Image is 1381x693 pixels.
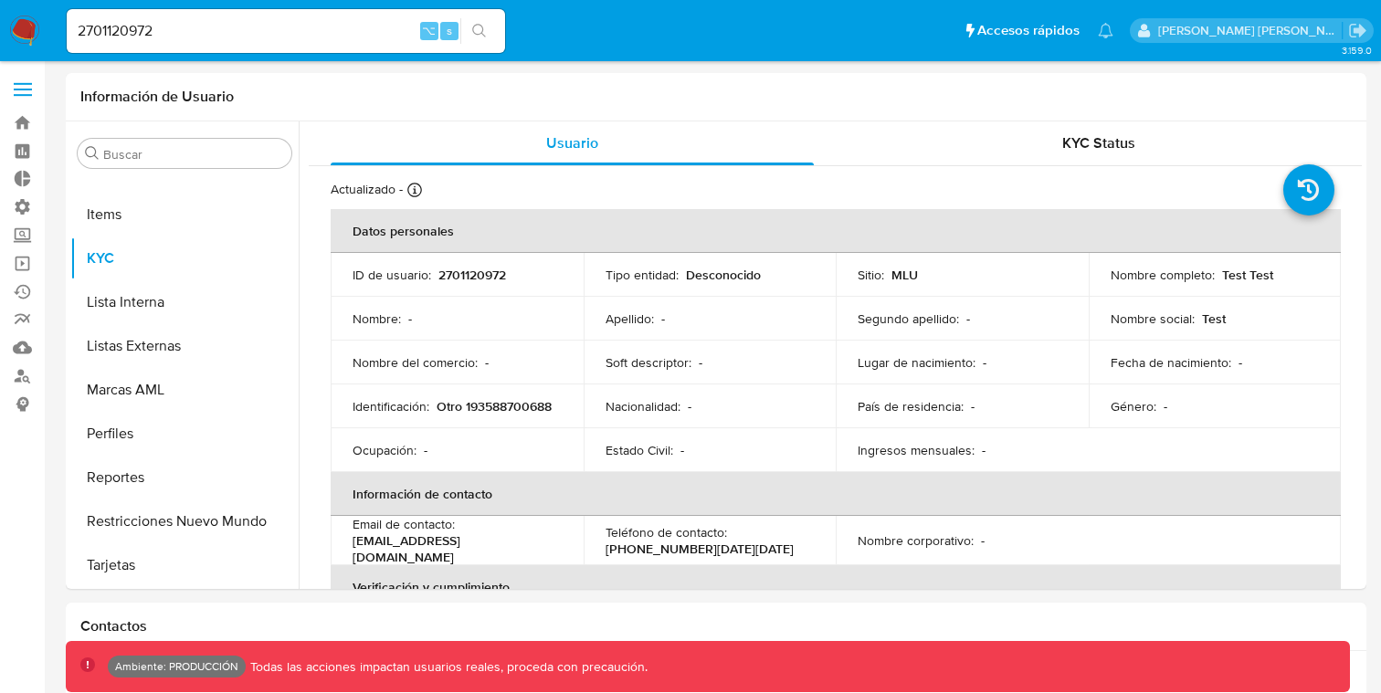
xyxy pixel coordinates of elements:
p: Otro 193588700688 [437,398,552,415]
p: Ambiente: PRODUCCIÓN [115,663,238,670]
button: Lista Interna [70,280,299,324]
p: [EMAIL_ADDRESS][DOMAIN_NAME] [353,532,554,565]
p: Nombre social : [1111,310,1195,327]
p: - [408,310,412,327]
p: - [680,442,684,458]
p: Género : [1111,398,1156,415]
p: País de residencia : [858,398,964,415]
p: Fecha de nacimiento : [1111,354,1231,371]
p: Apellido : [606,310,654,327]
h1: Contactos [80,617,1352,635]
input: Buscar usuario o caso... [67,19,505,43]
span: KYC Status [1062,132,1135,153]
p: Estado Civil : [606,442,673,458]
span: Usuario [546,132,598,153]
span: Accesos rápidos [977,21,1080,40]
p: Tipo entidad : [606,267,679,283]
span: s [447,22,452,39]
p: ID de usuario : [353,267,431,283]
button: Tarjetas [70,543,299,587]
button: Restricciones Nuevo Mundo [70,499,299,543]
p: Identificación : [353,398,429,415]
p: - [661,310,665,327]
button: Perfiles [70,412,299,456]
p: - [966,310,970,327]
p: Nacionalidad : [606,398,680,415]
p: Desconocido [686,267,761,283]
p: [PHONE_NUMBER][DATE][DATE] [606,541,794,557]
p: - [983,354,986,371]
p: Nombre corporativo : [858,532,974,549]
button: KYC [70,236,299,280]
p: Ingresos mensuales : [858,442,975,458]
button: Buscar [85,146,100,161]
p: Actualizado - [331,181,403,198]
p: Teléfono de contacto : [606,524,727,541]
p: - [982,442,986,458]
p: Nombre completo : [1111,267,1215,283]
p: - [971,398,975,415]
p: Sitio : [858,267,884,283]
p: Test Test [1222,267,1273,283]
p: Nombre del comercio : [353,354,478,371]
a: Salir [1348,21,1367,40]
h1: Información de Usuario [80,88,234,106]
button: Reportes [70,456,299,499]
th: Verificación y cumplimiento [331,565,1341,609]
button: Items [70,193,299,236]
p: Segundo apellido : [858,310,959,327]
p: MLU [891,267,918,283]
p: - [981,532,985,549]
button: search-icon [460,18,498,44]
p: - [424,442,427,458]
p: - [485,354,489,371]
th: Información de contacto [331,472,1341,516]
p: Lugar de nacimiento : [858,354,975,371]
span: ⌥ [422,22,436,39]
input: Buscar [103,146,284,163]
p: - [699,354,702,371]
button: Marcas AML [70,368,299,412]
button: Listas Externas [70,324,299,368]
p: - [1239,354,1242,371]
p: - [1164,398,1167,415]
p: Email de contacto : [353,516,455,532]
p: Soft descriptor : [606,354,691,371]
p: - [688,398,691,415]
p: Nombre : [353,310,401,327]
a: Notificaciones [1098,23,1113,38]
p: Todas las acciones impactan usuarios reales, proceda con precaución. [246,658,648,676]
p: miguel.rodriguez@mercadolibre.com.co [1158,22,1343,39]
p: Ocupación : [353,442,416,458]
p: Test [1202,310,1226,327]
p: 2701120972 [438,267,506,283]
th: Datos personales [331,209,1341,253]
